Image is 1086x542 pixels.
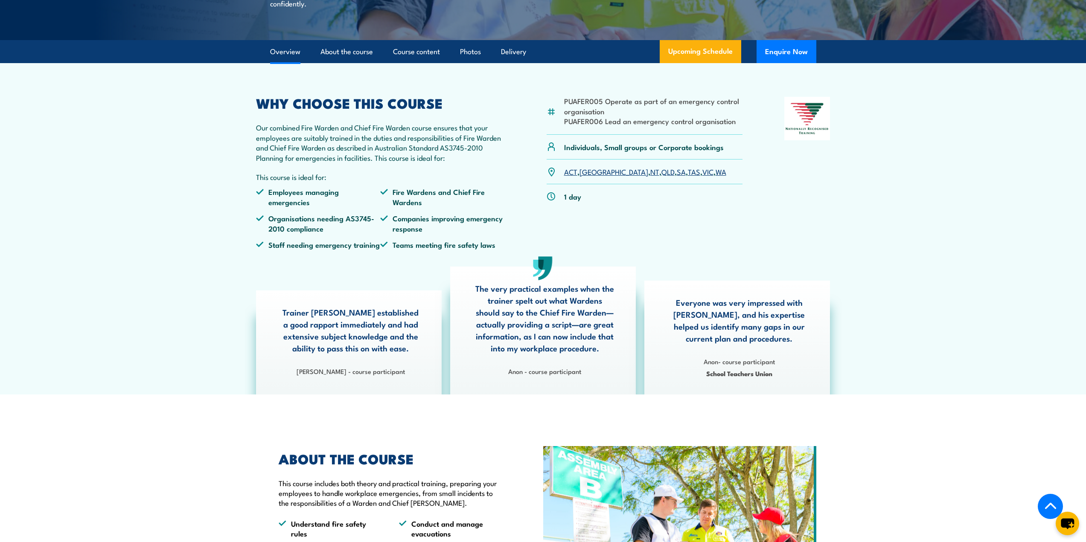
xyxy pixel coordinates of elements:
a: Upcoming Schedule [660,40,741,63]
a: WA [716,166,726,177]
li: Companies improving emergency response [380,213,505,233]
a: Photos [460,41,481,63]
p: This course is ideal for: [256,172,505,182]
p: 1 day [564,191,581,201]
p: , , , , , , , [564,167,726,177]
a: VIC [702,166,713,177]
li: Conduct and manage evacuations [399,519,504,539]
strong: Anon - course participant [508,366,581,376]
p: Trainer [PERSON_NAME] established a good rapport immediately and had extensive subject knowledge ... [281,306,420,354]
li: Staff needing emergency training [256,240,381,249]
li: PUAFER005 Operate as part of an emergency control organisation [564,96,743,116]
p: Everyone was very impressed with [PERSON_NAME], and his expertise helped us identify many gaps in... [670,296,809,344]
span: School Teachers Union [670,368,809,378]
button: chat-button [1056,512,1079,535]
a: ACT [564,166,577,177]
a: SA [677,166,686,177]
button: Enquire Now [757,40,816,63]
p: Individuals, Small groups or Corporate bookings [564,142,724,152]
li: Fire Wardens and Chief Fire Wardens [380,187,505,207]
h2: ABOUT THE COURSE [279,452,504,464]
strong: [PERSON_NAME] - course participant [297,366,405,376]
a: Course content [393,41,440,63]
a: About the course [320,41,373,63]
a: Delivery [501,41,526,63]
a: TAS [688,166,700,177]
li: Teams meeting fire safety laws [380,240,505,249]
p: This course includes both theory and practical training, preparing your employees to handle workp... [279,478,504,508]
li: Employees managing emergencies [256,187,381,207]
strong: Anon- course participant [704,357,775,366]
a: NT [650,166,659,177]
p: Our combined Fire Warden and Chief Fire Warden course ensures that your employees are suitably tr... [256,122,505,162]
li: Organisations needing AS3745-2010 compliance [256,213,381,233]
a: Overview [270,41,300,63]
h2: WHY CHOOSE THIS COURSE [256,97,505,109]
p: The very practical examples when the trainer spelt out what Wardens should say to the Chief Fire ... [475,282,614,354]
a: [GEOGRAPHIC_DATA] [579,166,648,177]
li: Understand fire safety rules [279,519,384,539]
a: QLD [661,166,675,177]
li: PUAFER006 Lead an emergency control organisation [564,116,743,126]
img: Nationally Recognised Training logo. [784,97,830,140]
